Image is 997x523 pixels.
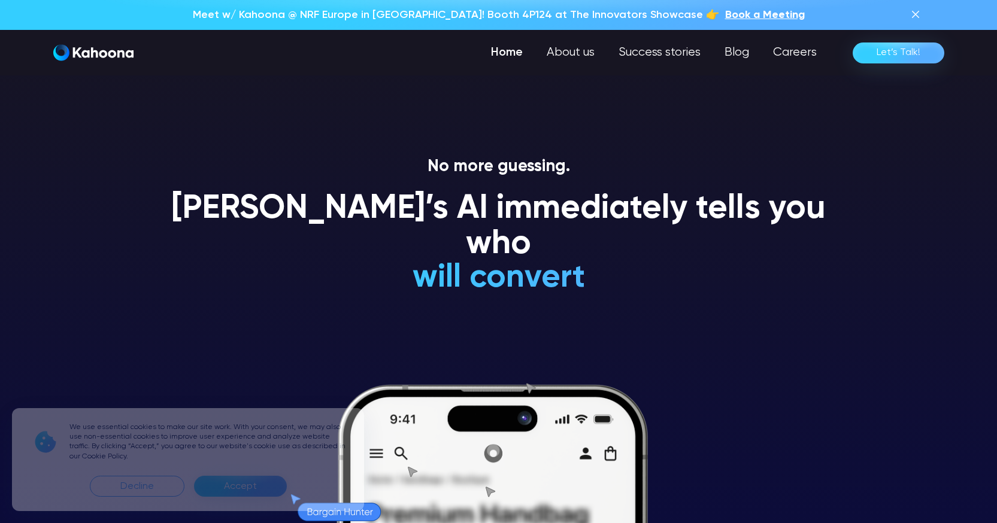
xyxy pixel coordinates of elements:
h1: will convert [322,260,675,296]
a: Book a Meeting [725,7,805,23]
div: Accept [224,477,257,496]
div: Accept [194,476,287,497]
a: About us [535,41,607,65]
p: Meet w/ Kahoona @ NRF Europe in [GEOGRAPHIC_DATA]! Booth 4P124 at The Innovators Showcase 👉 [193,7,719,23]
div: Let’s Talk! [877,43,920,62]
div: Decline [120,477,154,496]
a: Let’s Talk! [853,42,944,63]
div: Decline [90,476,184,497]
a: Careers [761,41,829,65]
span: Book a Meeting [725,10,805,20]
p: No more guessing. [157,157,840,177]
a: home [53,44,134,62]
p: We use essential cookies to make our site work. With your consent, we may also use non-essential ... [69,422,350,461]
img: Kahoona logo white [53,44,134,61]
a: Success stories [607,41,713,65]
h1: [PERSON_NAME]’s AI immediately tells you who [157,191,840,263]
a: Home [479,41,535,65]
a: Blog [713,41,761,65]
